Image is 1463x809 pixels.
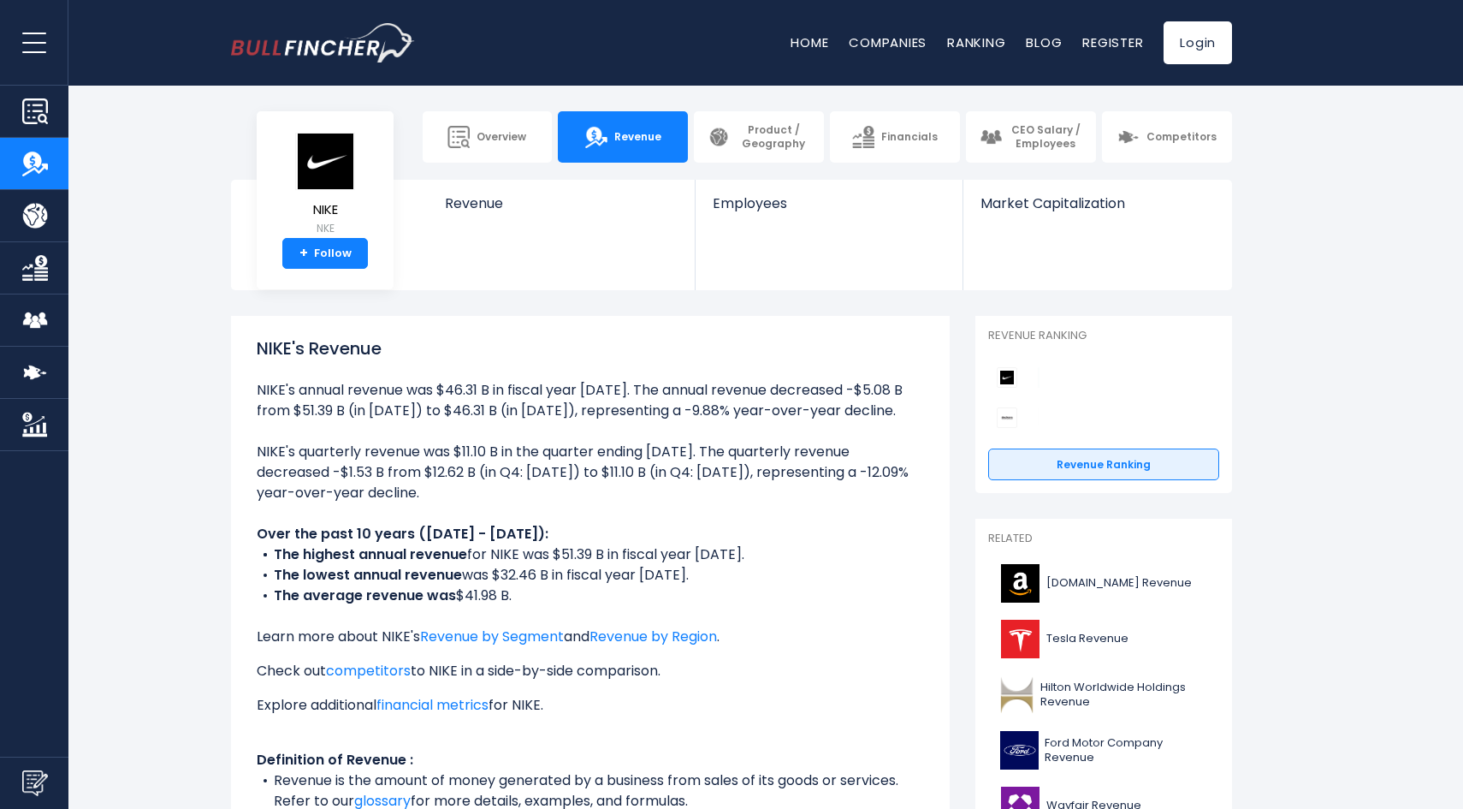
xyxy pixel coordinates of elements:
[998,620,1041,658] img: TSLA logo
[791,33,828,51] a: Home
[295,221,355,236] small: NKE
[1102,111,1232,163] a: Competitors
[1009,123,1082,150] span: CEO Salary / Employees
[1164,21,1232,64] a: Login
[257,586,924,606] li: $41.98 B.
[966,111,1096,163] a: CEO Salary / Employees
[420,627,564,646] a: Revenue by Segment
[428,180,696,241] a: Revenue
[423,111,553,163] a: Overview
[589,627,717,646] a: Revenue by Region
[988,616,1219,663] a: Tesla Revenue
[988,449,1219,481] a: Revenue Ranking
[257,336,924,361] h1: NIKE's Revenue
[988,671,1219,718] a: Hilton Worldwide Holdings Revenue
[257,661,924,681] p: Check out to NIKE in a side-by-side comparison.
[614,130,661,144] span: Revenue
[998,564,1041,603] img: AMZN logo
[257,442,924,503] li: NIKE's quarterly revenue was $11.10 B in the quarter ending [DATE]. The quarterly revenue decreas...
[257,695,924,716] p: Explore additional for NIKE.
[257,380,924,421] li: NIKE's annual revenue was $46.31 B in fiscal year [DATE]. The annual revenue decreased -$5.08 B f...
[257,544,924,565] li: for NIKE was $51.39 B in fiscal year [DATE].
[881,130,938,144] span: Financials
[274,565,462,585] b: The lowest annual revenue
[963,180,1230,241] a: Market Capitalization
[376,695,489,715] a: financial metrics
[257,565,924,586] li: was $32.46 B in fiscal year [DATE].
[558,111,688,163] a: Revenue
[696,180,962,241] a: Employees
[988,329,1219,343] p: Revenue Ranking
[477,130,526,144] span: Overview
[299,246,308,261] strong: +
[737,123,810,150] span: Product / Geography
[849,33,927,51] a: Companies
[988,532,1219,546] p: Related
[282,238,368,269] a: +Follow
[997,407,1017,428] img: Deckers Outdoor Corporation competitors logo
[274,544,467,564] b: The highest annual revenue
[980,195,1213,211] span: Market Capitalization
[326,661,411,681] a: competitors
[231,23,415,62] img: bullfincher logo
[294,132,356,239] a: NIKE NKE
[231,23,415,62] a: Go to homepage
[997,367,1017,388] img: NIKE competitors logo
[1082,33,1143,51] a: Register
[998,675,1035,714] img: HLT logo
[1146,130,1217,144] span: Competitors
[830,111,960,163] a: Financials
[257,627,924,647] p: Learn more about NIKE's and .
[998,731,1039,770] img: F logo
[713,195,945,211] span: Employees
[988,560,1219,607] a: [DOMAIN_NAME] Revenue
[295,203,355,217] span: NIKE
[274,586,456,605] b: The average revenue was
[1026,33,1062,51] a: Blog
[694,111,824,163] a: Product / Geography
[988,727,1219,774] a: Ford Motor Company Revenue
[257,524,548,544] b: Over the past 10 years ([DATE] - [DATE]):
[257,750,413,770] b: Definition of Revenue :
[947,33,1005,51] a: Ranking
[445,195,678,211] span: Revenue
